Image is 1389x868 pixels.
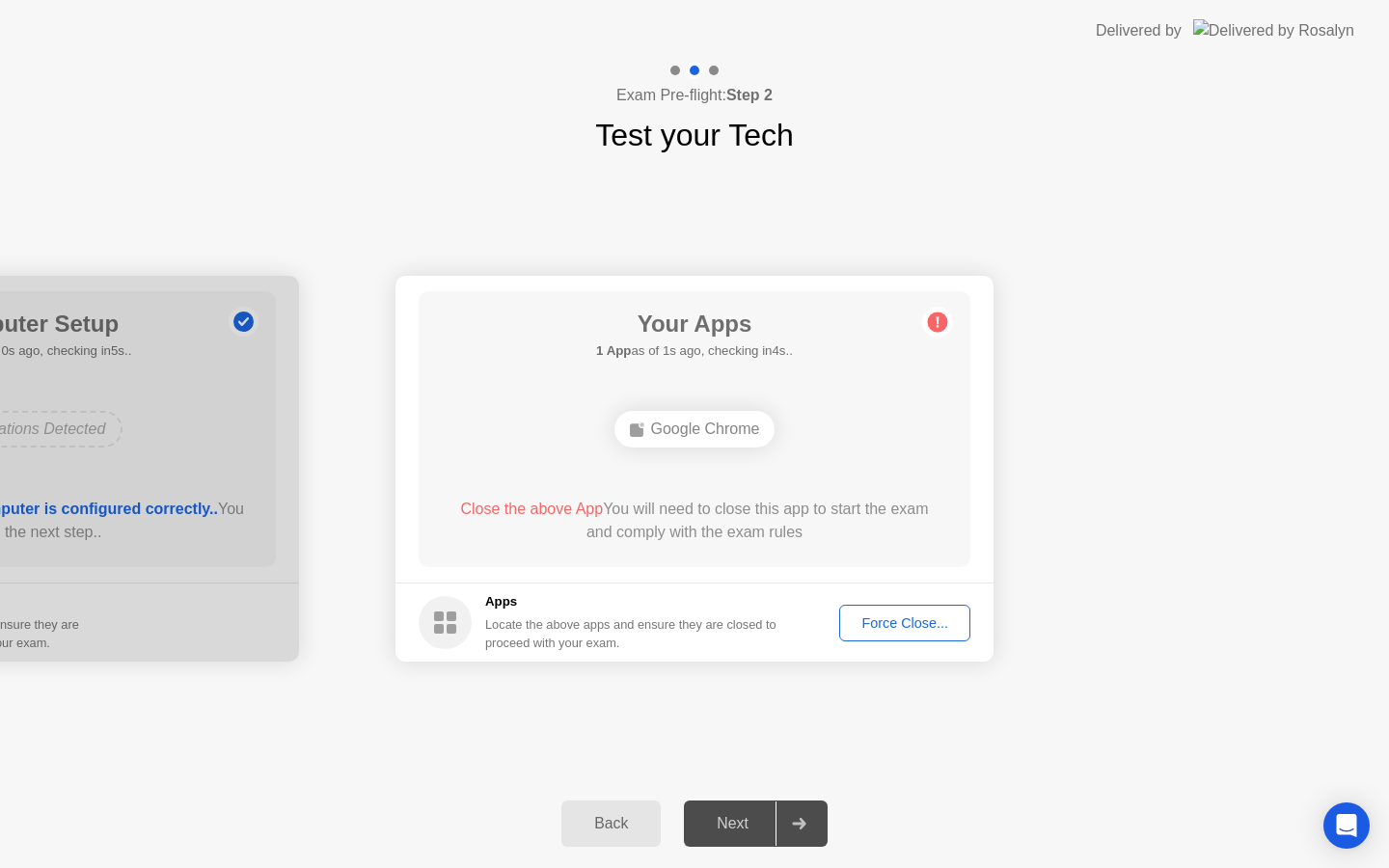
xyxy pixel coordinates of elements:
[567,815,655,832] div: Back
[595,112,794,158] h1: Test your Tech
[684,800,828,847] button: Next
[596,343,631,358] b: 1 App
[839,605,970,641] button: Force Close...
[690,815,776,832] div: Next
[561,800,661,847] button: Back
[447,498,943,544] div: You will need to close this app to start the exam and comply with the exam rules
[596,307,793,341] h1: Your Apps
[485,615,777,652] div: Locate the above apps and ensure they are closed to proceed with your exam.
[614,411,776,448] div: Google Chrome
[596,341,793,361] h5: as of 1s ago, checking in4s..
[616,84,773,107] h4: Exam Pre-flight:
[846,615,964,631] div: Force Close...
[726,87,773,103] b: Step 2
[1193,19,1354,41] img: Delivered by Rosalyn
[460,501,603,517] span: Close the above App
[1096,19,1182,42] div: Delivered by
[1323,802,1370,849] div: Open Intercom Messenger
[485,592,777,611] h5: Apps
